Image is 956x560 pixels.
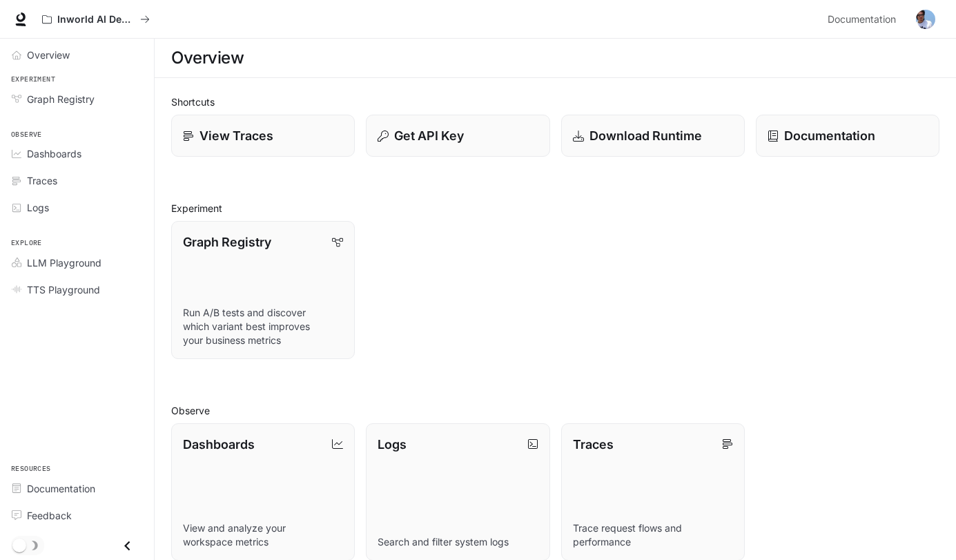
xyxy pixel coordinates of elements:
a: Documentation [756,115,939,157]
p: Graph Registry [183,233,271,251]
a: Graph Registry [6,87,148,111]
p: Dashboards [183,435,255,454]
p: View and analyze your workspace metrics [183,521,343,549]
p: Trace request flows and performance [573,521,733,549]
button: Get API Key [366,115,549,157]
span: Documentation [27,481,95,496]
a: Documentation [822,6,906,33]
span: Traces [27,173,57,188]
span: Overview [27,48,70,62]
a: Dashboards [6,142,148,166]
p: Logs [378,435,407,454]
span: Logs [27,200,49,215]
span: Documentation [828,11,896,28]
span: Graph Registry [27,92,95,106]
h1: Overview [171,44,244,72]
button: Close drawer [112,532,143,560]
h2: Observe [171,403,939,418]
a: Download Runtime [561,115,745,157]
a: Logs [6,195,148,220]
p: Inworld AI Demos [57,14,135,26]
button: User avatar [912,6,939,33]
span: Feedback [27,508,72,523]
p: Traces [573,435,614,454]
span: Dark mode toggle [12,537,26,552]
p: Run A/B tests and discover which variant best improves your business metrics [183,306,343,347]
a: Traces [6,168,148,193]
span: TTS Playground [27,282,100,297]
a: TTS Playground [6,278,148,302]
button: All workspaces [36,6,156,33]
span: Dashboards [27,146,81,161]
p: Download Runtime [589,126,702,145]
p: Documentation [784,126,875,145]
img: User avatar [916,10,935,29]
a: Overview [6,43,148,67]
p: Search and filter system logs [378,535,538,549]
a: Documentation [6,476,148,501]
a: View Traces [171,115,355,157]
a: LLM Playground [6,251,148,275]
h2: Shortcuts [171,95,939,109]
h2: Experiment [171,201,939,215]
p: View Traces [199,126,273,145]
span: LLM Playground [27,255,101,270]
a: Feedback [6,503,148,528]
p: Get API Key [394,126,464,145]
a: Graph RegistryRun A/B tests and discover which variant best improves your business metrics [171,221,355,359]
